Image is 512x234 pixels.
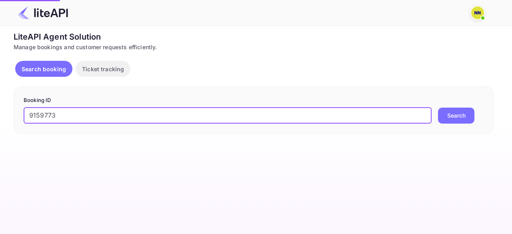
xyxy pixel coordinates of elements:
img: LiteAPI Logo [18,6,68,19]
img: N/A N/A [471,6,484,19]
div: Manage bookings and customer requests efficiently. [14,43,494,51]
input: Enter Booking ID (e.g., 63782194) [24,108,432,124]
p: Booking ID [24,96,484,104]
p: Search booking [22,65,66,73]
button: Search [438,108,474,124]
p: Ticket tracking [82,65,124,73]
div: LiteAPI Agent Solution [14,31,494,43]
